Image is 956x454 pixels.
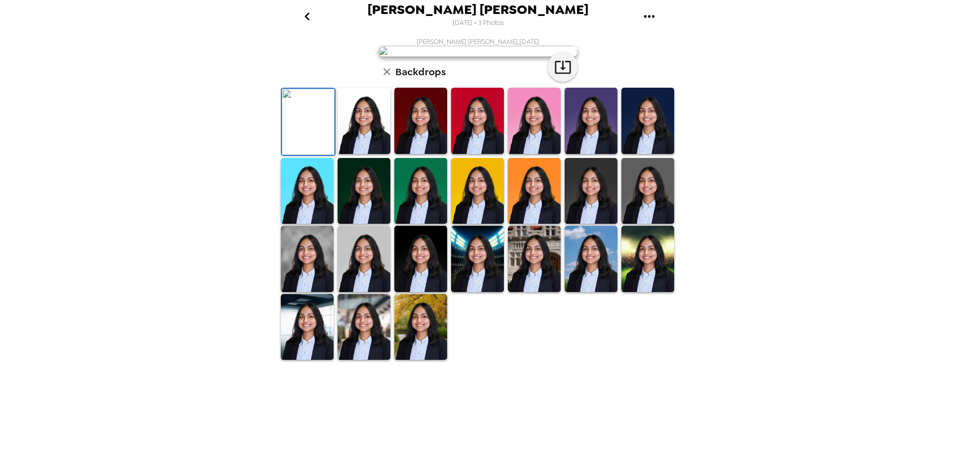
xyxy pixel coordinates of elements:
span: [PERSON_NAME] [PERSON_NAME] , [DATE] [417,37,539,46]
span: [PERSON_NAME] [PERSON_NAME] [367,3,589,16]
img: Original [282,89,335,155]
span: [DATE] • 3 Photos [453,16,504,30]
img: user [378,46,578,57]
h6: Backdrops [395,64,446,80]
